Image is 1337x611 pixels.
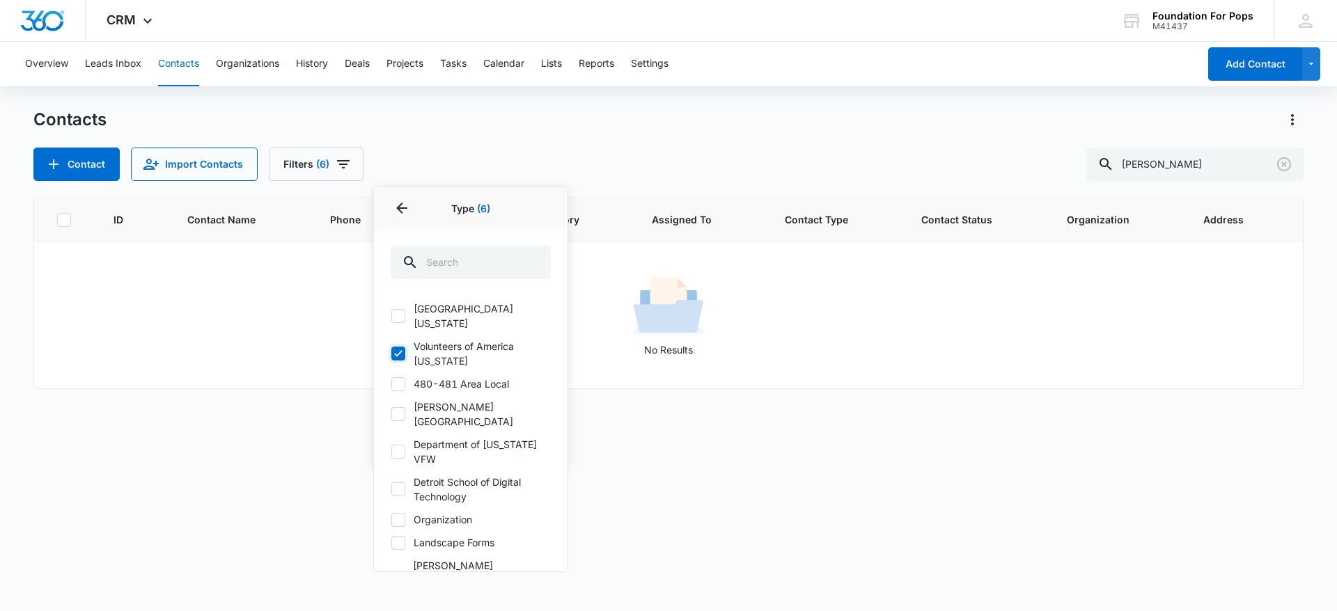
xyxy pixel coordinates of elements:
button: Tasks [440,42,467,86]
span: Assigned To [652,212,731,227]
span: Organization [1067,212,1149,227]
button: Leads Inbox [85,42,141,86]
span: CRM [107,13,136,27]
button: Reports [579,42,614,86]
button: Import Contacts [131,148,258,181]
label: Organization [391,512,551,527]
button: Back [391,197,413,219]
img: No Results [634,273,703,342]
button: Calendar [483,42,524,86]
span: (6) [316,159,329,169]
button: Settings [631,42,668,86]
label: Volunteers of America [US_STATE] [391,339,551,368]
button: Contacts [158,42,199,86]
button: Add Contact [1208,47,1302,81]
input: Search [391,246,551,279]
input: Search Contacts [1086,148,1304,181]
button: Clear [1273,153,1295,175]
div: account id [1152,22,1253,31]
label: 480-481 Area Local [391,376,551,391]
label: Department of [US_STATE] VFW [391,437,551,466]
p: Type [391,201,551,216]
button: Organizations [216,42,279,86]
span: Phone [330,212,375,227]
button: Lists [541,42,562,86]
button: Projects [386,42,423,86]
button: Actions [1281,109,1304,131]
button: Deals [345,42,370,86]
button: Filters [269,148,363,181]
label: Landscape Forms [391,535,551,550]
button: History [296,42,328,86]
button: Add Contact [33,148,120,181]
div: account name [1152,10,1253,22]
span: (6) [477,203,490,214]
span: Address [1203,212,1260,227]
span: Contact Type [785,212,868,227]
label: [PERSON_NAME][GEOGRAPHIC_DATA] Alcona County Department of [391,558,551,602]
p: No Results [35,342,1302,357]
span: Contact Name [187,212,276,227]
label: [GEOGRAPHIC_DATA][US_STATE] [391,301,551,331]
label: Detroit School of Digital Technology [391,475,551,504]
button: Overview [25,42,68,86]
span: ID [114,212,134,227]
h1: Contacts [33,109,107,130]
span: Contact Status [921,212,1013,227]
label: [PERSON_NAME][GEOGRAPHIC_DATA] [391,399,551,429]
